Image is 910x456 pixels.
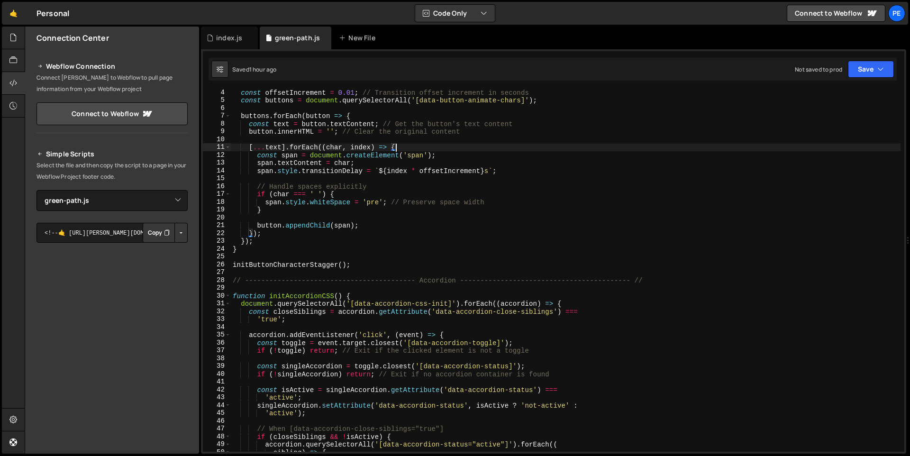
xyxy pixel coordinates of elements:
div: 32 [203,308,231,316]
textarea: <!--🤙 [URL][PERSON_NAME][DOMAIN_NAME]> <script>document.addEventListener("DOMContentLoaded", func... [36,223,188,243]
a: 🤙 [2,2,25,25]
div: 5 [203,96,231,104]
div: 38 [203,355,231,363]
div: 35 [203,331,231,339]
div: 41 [203,378,231,386]
button: Copy [143,223,175,243]
div: 21 [203,221,231,229]
div: 23 [203,237,231,245]
div: 36 [203,339,231,347]
div: 39 [203,362,231,370]
h2: Simple Scripts [36,148,188,160]
div: 1 hour ago [249,65,277,73]
div: 18 [203,198,231,206]
div: 6 [203,104,231,112]
p: Connect [PERSON_NAME] to Webflow to pull page information from your Webflow project [36,72,188,95]
div: 26 [203,261,231,269]
div: 47 [203,425,231,433]
h2: Connection Center [36,33,109,43]
iframe: YouTube video player [36,258,189,344]
div: 27 [203,268,231,276]
a: Connect to Webflow [36,102,188,125]
div: Button group with nested dropdown [143,223,188,243]
div: 24 [203,245,231,253]
div: 19 [203,206,231,214]
div: Personal [36,8,69,19]
div: 9 [203,128,231,136]
div: 22 [203,229,231,237]
div: 29 [203,284,231,292]
div: 33 [203,315,231,323]
div: 42 [203,386,231,394]
div: 13 [203,159,231,167]
div: Saved [232,65,276,73]
div: 11 [203,143,231,151]
button: Save [848,61,894,78]
h2: Webflow Connection [36,61,188,72]
div: 34 [203,323,231,331]
div: 28 [203,276,231,284]
div: 48 [203,433,231,441]
a: Connect to Webflow [787,5,885,22]
div: 4 [203,89,231,97]
a: Pe [888,5,905,22]
div: 49 [203,440,231,448]
div: 46 [203,417,231,425]
div: 43 [203,393,231,401]
div: 37 [203,347,231,355]
div: New File [339,33,379,43]
div: 10 [203,136,231,144]
div: green-path.js [275,33,320,43]
div: 12 [203,151,231,159]
div: 8 [203,120,231,128]
div: 45 [203,409,231,417]
button: Code Only [415,5,495,22]
div: Not saved to prod [795,65,842,73]
div: 44 [203,401,231,410]
div: 30 [203,292,231,300]
div: 25 [203,253,231,261]
div: 15 [203,174,231,182]
p: Select the file and then copy the script to a page in your Webflow Project footer code. [36,160,188,182]
iframe: YouTube video player [36,350,189,435]
div: 7 [203,112,231,120]
div: 31 [203,300,231,308]
div: index.js [216,33,242,43]
div: 20 [203,214,231,222]
div: 16 [203,182,231,191]
div: 14 [203,167,231,175]
div: 40 [203,370,231,378]
div: 17 [203,190,231,198]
